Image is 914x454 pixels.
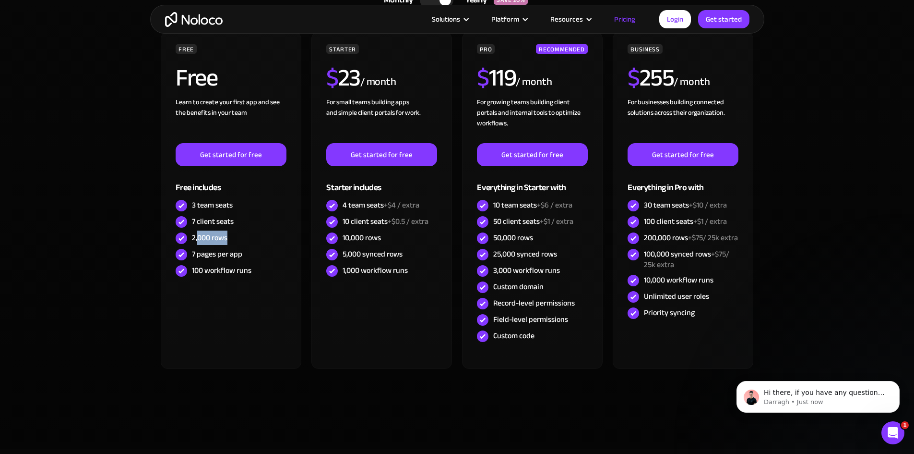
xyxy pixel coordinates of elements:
div: 10,000 rows [343,233,381,243]
div: Unlimited user roles [644,291,709,302]
div: 100,000 synced rows [644,249,738,270]
div: Custom domain [493,282,544,292]
div: Learn to create your first app and see the benefits in your team ‍ [176,97,286,143]
div: Free includes [176,166,286,197]
div: 10 team seats [493,200,572,210]
div: 3,000 workflow runs [493,265,560,276]
a: Get started for free [477,143,587,166]
span: +$75/ 25k extra [688,231,738,245]
div: Everything in Pro with [628,166,738,197]
div: / month [674,74,710,90]
a: Login [659,10,691,28]
div: 30 team seats [644,200,727,210]
div: 4 team seats [343,200,419,210]
div: For businesses building connected solutions across their organization. ‍ [628,97,738,143]
div: STARTER [326,44,358,54]
div: FREE [176,44,197,54]
div: For growing teams building client portals and internal tools to optimize workflows. [477,97,587,143]
a: Get started for free [326,143,437,166]
h2: 23 [326,66,360,90]
div: Starter includes [326,166,437,197]
a: Get started [698,10,749,28]
div: Custom code [493,331,534,341]
div: Resources [550,13,583,25]
span: $ [477,55,489,100]
div: Record-level permissions [493,298,575,308]
div: / month [360,74,396,90]
a: Get started for free [628,143,738,166]
h2: 119 [477,66,516,90]
div: 50 client seats [493,216,573,227]
a: Get started for free [176,143,286,166]
div: Solutions [432,13,460,25]
div: / month [516,74,552,90]
div: 25,000 synced rows [493,249,557,259]
div: Resources [538,13,602,25]
div: RECOMMENDED [536,44,587,54]
span: +$0.5 / extra [388,214,428,229]
span: +$6 / extra [537,198,572,212]
div: 100 workflow runs [192,265,251,276]
div: 2,000 rows [192,233,227,243]
iframe: Intercom notifications message [722,361,914,428]
div: 50,000 rows [493,233,533,243]
div: 1,000 workflow runs [343,265,408,276]
div: 200,000 rows [644,233,738,243]
span: +$4 / extra [384,198,419,212]
div: For small teams building apps and simple client portals for work. ‍ [326,97,437,143]
span: +$10 / extra [689,198,727,212]
div: BUSINESS [628,44,662,54]
div: Everything in Starter with [477,166,587,197]
div: 10,000 workflow runs [644,275,713,285]
h2: Free [176,66,217,90]
div: 10 client seats [343,216,428,227]
a: Pricing [602,13,647,25]
div: PRO [477,44,495,54]
span: $ [326,55,338,100]
span: +$1 / extra [540,214,573,229]
div: Priority syncing [644,307,695,318]
div: 5,000 synced rows [343,249,403,259]
span: +$75/ 25k extra [644,247,729,272]
div: 3 team seats [192,200,233,210]
span: $ [628,55,640,100]
h2: 255 [628,66,674,90]
span: 1 [901,421,909,429]
a: home [165,12,223,27]
div: 100 client seats [644,216,727,227]
div: Solutions [420,13,479,25]
div: Platform [479,13,538,25]
div: 7 client seats [192,216,234,227]
iframe: Intercom live chat [881,421,904,444]
div: Platform [491,13,519,25]
div: 7 pages per app [192,249,242,259]
div: Field-level permissions [493,314,568,325]
span: +$1 / extra [693,214,727,229]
